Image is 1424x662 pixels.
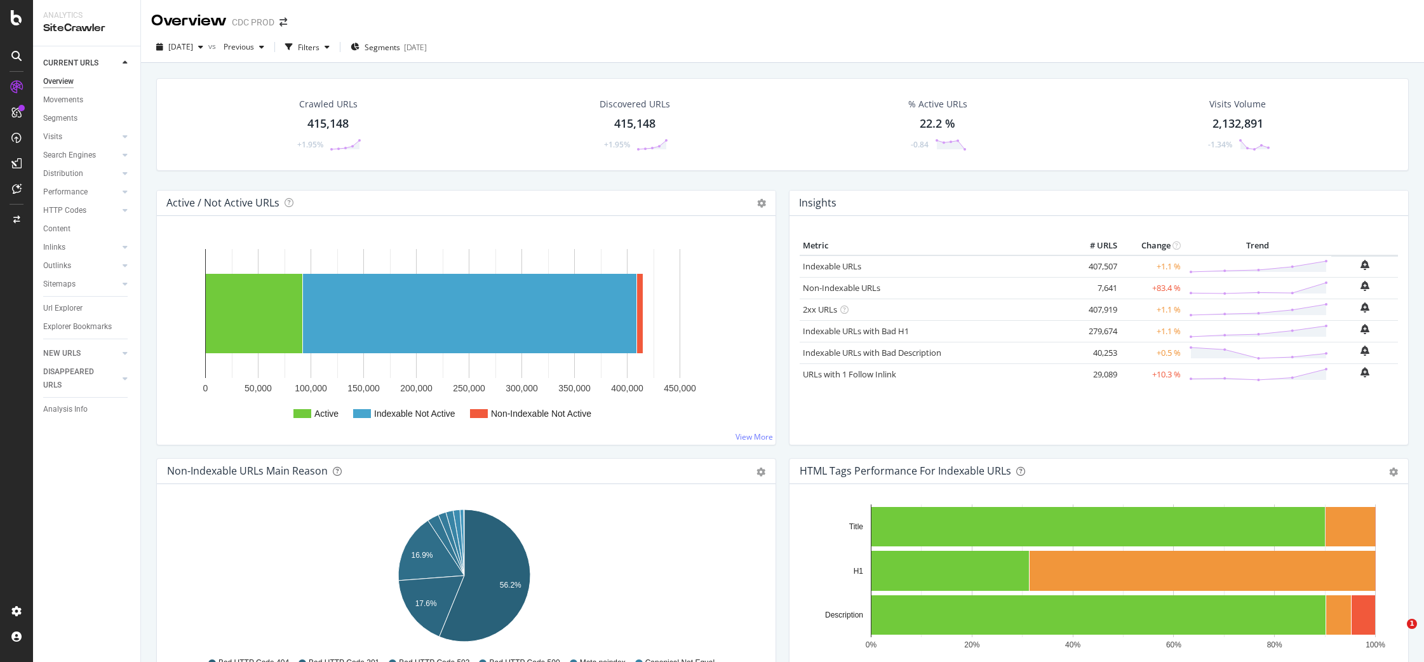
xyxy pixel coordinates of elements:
div: Filters [298,42,319,53]
a: Movements [43,93,131,107]
a: Explorer Bookmarks [43,320,131,334]
div: Inlinks [43,241,65,254]
a: Segments [43,112,131,125]
text: 40% [1065,640,1080,649]
div: bell-plus [1360,324,1369,334]
button: Previous [218,37,269,57]
a: Indexable URLs [803,260,861,272]
text: 80% [1267,640,1282,649]
text: 17.6% [415,599,437,608]
div: 415,148 [614,116,655,132]
h4: Insights [799,194,836,212]
td: +10.3 % [1120,363,1184,385]
button: Segments[DATE] [346,37,432,57]
a: Outlinks [43,259,119,273]
div: [DATE] [404,42,427,53]
a: Inlinks [43,241,119,254]
td: 279,674 [1070,320,1120,342]
div: bell-plus [1360,260,1369,270]
td: 40,253 [1070,342,1120,363]
text: 60% [1166,640,1181,649]
svg: A chart. [800,504,1394,652]
div: 2,132,891 [1212,116,1263,132]
div: +1.95% [604,139,630,150]
div: gear [1389,468,1398,476]
th: # URLS [1070,236,1120,255]
div: bell-plus [1360,302,1369,313]
div: bell-plus [1360,346,1369,356]
div: 22.2 % [920,116,955,132]
a: Indexable URLs with Bad Description [803,347,941,358]
div: Analytics [43,10,130,21]
text: 56.2% [500,580,521,589]
td: 407,919 [1070,299,1120,320]
text: H1 [854,567,864,576]
div: HTML Tags Performance for Indexable URLs [800,464,1011,477]
text: Title [849,522,864,531]
div: -1.34% [1208,139,1232,150]
a: Search Engines [43,149,119,162]
a: DISAPPEARED URLS [43,365,119,392]
h4: Active / Not Active URLs [166,194,279,212]
span: 2025 Sep. 26th [168,41,193,52]
td: 7,641 [1070,277,1120,299]
div: CURRENT URLS [43,57,98,70]
div: DISAPPEARED URLS [43,365,107,392]
a: Visits [43,130,119,144]
svg: A chart. [167,236,761,435]
svg: A chart. [167,504,761,652]
div: HTTP Codes [43,204,86,217]
div: Analysis Info [43,403,88,416]
text: 100,000 [295,383,327,393]
i: Options [757,199,766,208]
text: Non-Indexable Not Active [491,409,591,419]
div: Explorer Bookmarks [43,320,112,334]
td: +1.1 % [1120,299,1184,320]
a: Url Explorer [43,302,131,315]
a: Non-Indexable URLs [803,282,880,294]
text: 300,000 [506,383,538,393]
text: 0% [866,640,877,649]
div: Performance [43,186,88,199]
div: % Active URLs [908,98,967,111]
th: Metric [800,236,1070,255]
div: Overview [151,10,227,32]
div: NEW URLS [43,347,81,360]
div: gear [756,468,765,476]
text: 150,000 [347,383,380,393]
text: 20% [964,640,979,649]
td: +83.4 % [1120,277,1184,299]
div: Overview [43,75,74,88]
div: Search Engines [43,149,96,162]
th: Trend [1184,236,1331,255]
div: +1.95% [297,139,323,150]
a: Indexable URLs with Bad H1 [803,325,909,337]
div: bell-plus [1360,367,1369,377]
a: Sitemaps [43,278,119,291]
div: Crawled URLs [299,98,358,111]
text: Active [314,409,339,419]
text: 0 [203,383,208,393]
text: 200,000 [400,383,433,393]
text: Description [825,611,863,619]
div: CDC PROD [232,16,274,29]
a: NEW URLS [43,347,119,360]
div: Outlinks [43,259,71,273]
button: Filters [280,37,335,57]
a: Content [43,222,131,236]
text: 400,000 [611,383,643,393]
a: View More [736,431,773,442]
a: CURRENT URLS [43,57,119,70]
text: 16.9% [412,551,433,560]
text: 250,000 [453,383,485,393]
td: 407,507 [1070,255,1120,278]
div: -0.84 [911,139,929,150]
span: 1 [1407,619,1417,629]
div: Segments [43,112,77,125]
th: Change [1120,236,1184,255]
iframe: Intercom live chat [1381,619,1411,649]
text: 100% [1366,640,1385,649]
